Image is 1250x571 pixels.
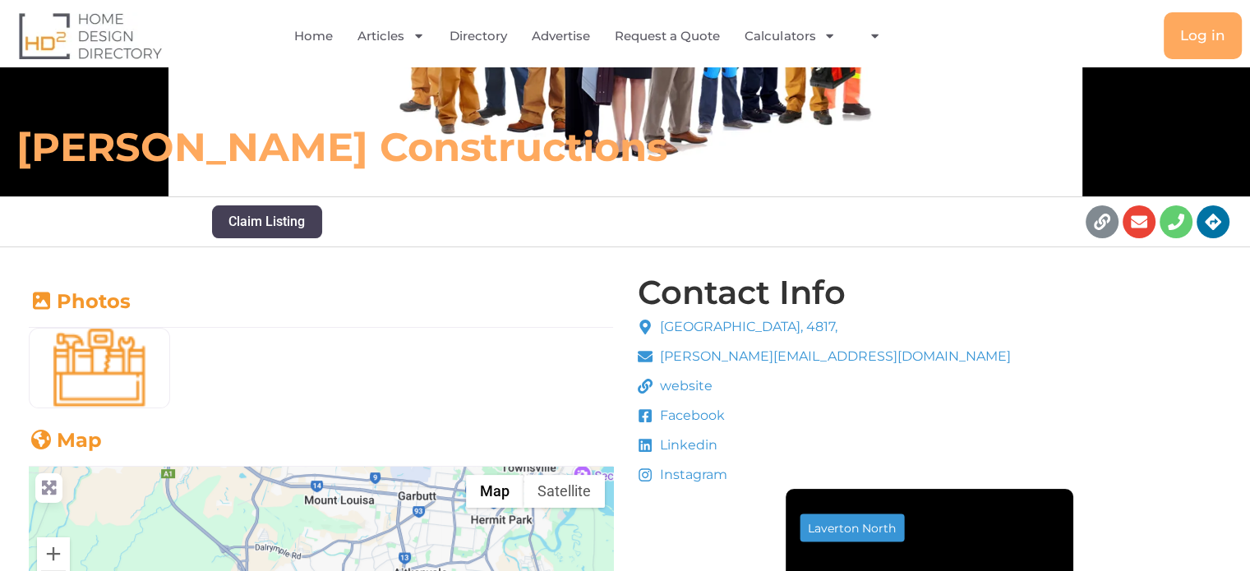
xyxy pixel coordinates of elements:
[29,428,102,452] a: Map
[656,347,1011,366] span: [PERSON_NAME][EMAIL_ADDRESS][DOMAIN_NAME]
[37,537,70,570] button: Zoom in
[466,475,524,508] button: Show street map
[615,17,720,55] a: Request a Quote
[450,17,507,55] a: Directory
[1164,12,1242,59] a: Log in
[656,435,717,455] span: Linkedin
[30,329,169,407] img: Builders
[638,376,1012,396] a: website
[255,17,933,55] nav: Menu
[524,475,605,508] button: Show satellite imagery
[656,406,725,426] span: Facebook
[532,17,590,55] a: Advertise
[656,376,713,396] span: website
[656,317,837,337] span: [GEOGRAPHIC_DATA], 4817,
[638,347,1012,366] a: [PERSON_NAME][EMAIL_ADDRESS][DOMAIN_NAME]
[294,17,333,55] a: Home
[638,276,846,309] h4: Contact Info
[656,465,727,485] span: Instagram
[29,289,131,313] a: Photos
[745,17,836,55] a: Calculators
[1180,29,1225,43] span: Log in
[357,17,425,55] a: Articles
[16,122,867,172] h6: [PERSON_NAME] Constructions
[808,523,896,534] div: Laverton North
[212,205,321,238] button: Claim Listing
